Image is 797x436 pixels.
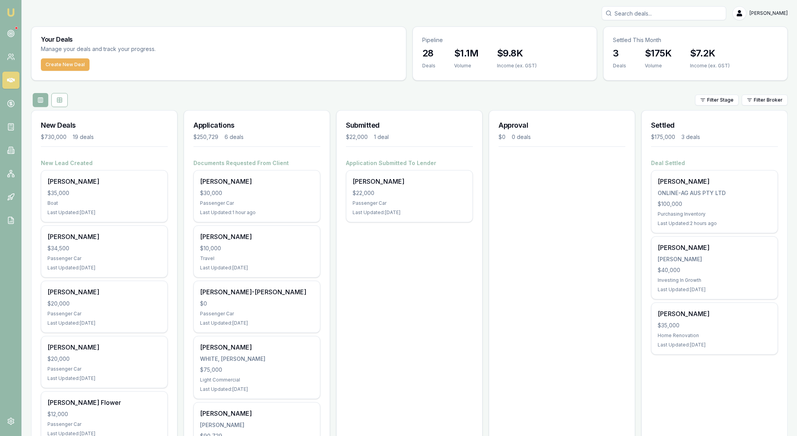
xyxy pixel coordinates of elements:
div: [PERSON_NAME] [658,177,771,186]
div: Deals [613,63,626,69]
h3: $7.2K [690,47,730,60]
div: [PERSON_NAME] [200,177,314,186]
div: [PERSON_NAME] [200,232,314,241]
div: Income (ex. GST) [497,63,537,69]
h3: $9.8K [497,47,537,60]
div: ONLINE-AG AUS PTY LTD [658,189,771,197]
input: Search deals [602,6,726,20]
div: [PERSON_NAME] [47,287,161,297]
h3: Applications [193,120,320,131]
p: Pipeline [422,36,587,44]
div: Last Updated: [DATE] [200,320,314,326]
div: Last Updated: [DATE] [658,342,771,348]
div: Income (ex. GST) [690,63,730,69]
h3: Settled [651,120,778,131]
div: [PERSON_NAME] [200,409,314,418]
div: $35,000 [47,189,161,197]
div: Passenger Car [47,421,161,427]
div: 3 deals [681,133,700,141]
div: [PERSON_NAME] [658,243,771,252]
p: Manage your deals and track your progress. [41,45,240,54]
div: Passenger Car [200,200,314,206]
div: Last Updated: 1 hour ago [200,209,314,216]
div: Last Updated: [DATE] [47,375,161,381]
div: 1 deal [374,133,389,141]
div: Passenger Car [353,200,466,206]
h3: Submitted [346,120,473,131]
div: $12,000 [47,410,161,418]
h3: 28 [422,47,435,60]
div: [PERSON_NAME] [47,343,161,352]
div: [PERSON_NAME] [658,255,771,263]
div: Investing In Growth [658,277,771,283]
div: WHITE, [PERSON_NAME] [200,355,314,363]
div: $730,000 [41,133,67,141]
h4: Application Submitted To Lender [346,159,473,167]
div: Last Updated: 2 hours ago [658,220,771,227]
h3: 3 [613,47,626,60]
div: $10,000 [200,244,314,252]
span: Filter Broker [754,97,783,103]
div: [PERSON_NAME] Flower [47,398,161,407]
div: Last Updated: [DATE] [47,209,161,216]
div: Passenger Car [47,366,161,372]
h3: Your Deals [41,36,397,42]
div: Home Renovation [658,332,771,339]
div: Last Updated: [DATE] [200,386,314,392]
h3: New Deals [41,120,168,131]
h3: $175K [645,47,671,60]
div: 0 deals [512,133,531,141]
h4: Deal Settled [651,159,778,167]
div: $0 [200,300,314,308]
div: [PERSON_NAME] [200,421,314,429]
div: Passenger Car [47,311,161,317]
span: Filter Stage [707,97,734,103]
div: Last Updated: [DATE] [200,265,314,271]
div: $250,729 [193,133,218,141]
div: [PERSON_NAME] [658,309,771,318]
div: Light Commercial [200,377,314,383]
div: $20,000 [47,300,161,308]
div: Deals [422,63,435,69]
span: [PERSON_NAME] [750,10,788,16]
div: $0 [499,133,506,141]
div: [PERSON_NAME] [47,177,161,186]
div: Boat [47,200,161,206]
div: [PERSON_NAME] [200,343,314,352]
div: Volume [454,63,478,69]
p: Settled This Month [613,36,778,44]
div: $30,000 [200,189,314,197]
div: $20,000 [47,355,161,363]
div: Last Updated: [DATE] [658,287,771,293]
div: Passenger Car [47,255,161,262]
div: Passenger Car [200,311,314,317]
h3: $1.1M [454,47,478,60]
div: Last Updated: [DATE] [47,265,161,271]
div: 6 deals [225,133,244,141]
div: [PERSON_NAME] [47,232,161,241]
h3: Approval [499,120,625,131]
div: Volume [645,63,671,69]
div: Purchasing Inventory [658,211,771,217]
div: $175,000 [651,133,675,141]
button: Filter Broker [742,95,788,105]
img: emu-icon-u.png [6,8,16,17]
div: $100,000 [658,200,771,208]
div: $22,000 [346,133,368,141]
div: $40,000 [658,266,771,274]
div: [PERSON_NAME]-[PERSON_NAME] [200,287,314,297]
h4: New Lead Created [41,159,168,167]
button: Filter Stage [695,95,739,105]
div: Last Updated: [DATE] [353,209,466,216]
div: $75,000 [200,366,314,374]
div: $22,000 [353,189,466,197]
h4: Documents Requested From Client [193,159,320,167]
div: $35,000 [658,322,771,329]
div: 19 deals [73,133,94,141]
div: Last Updated: [DATE] [47,320,161,326]
button: Create New Deal [41,58,90,71]
div: Travel [200,255,314,262]
div: $34,500 [47,244,161,252]
div: [PERSON_NAME] [353,177,466,186]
